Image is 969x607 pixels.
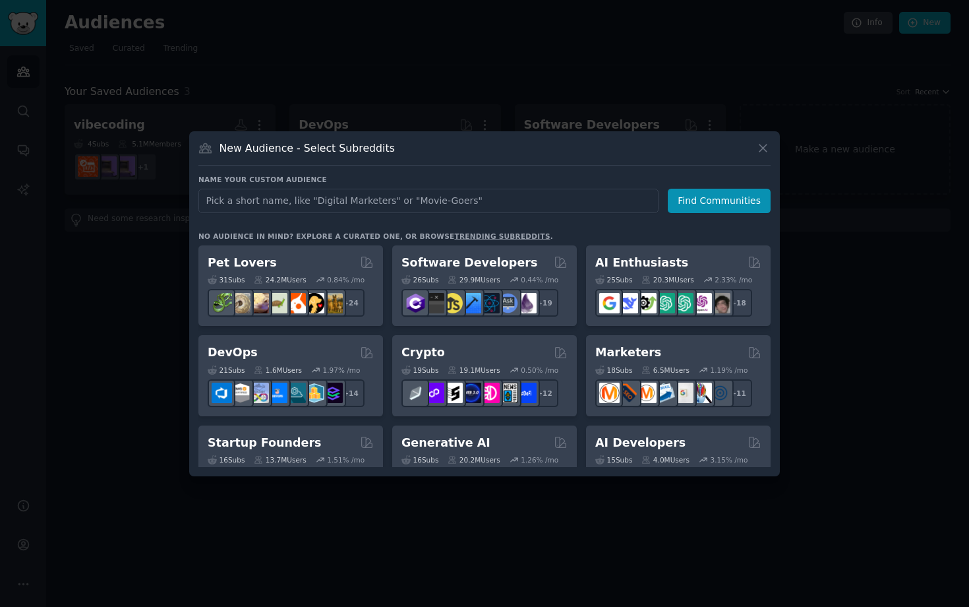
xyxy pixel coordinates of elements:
div: 0.44 % /mo [521,275,558,284]
img: OpenAIDev [691,293,712,313]
img: reactnative [479,293,500,313]
div: 20.2M Users [448,455,500,464]
div: 21 Sub s [208,366,245,375]
img: 0xPolygon [424,383,444,403]
div: 16 Sub s [208,455,245,464]
div: 1.97 % /mo [323,366,361,375]
img: azuredevops [212,383,232,403]
img: Emailmarketing [655,383,675,403]
div: + 11 [724,379,752,407]
img: AWS_Certified_Experts [230,383,250,403]
img: MarketingResearch [691,383,712,403]
img: herpetology [212,293,232,313]
img: elixir [516,293,537,313]
img: DeepSeek [618,293,638,313]
div: 2.33 % /mo [715,275,752,284]
img: AskComputerScience [498,293,518,313]
img: ArtificalIntelligence [710,293,730,313]
div: 19.1M Users [448,366,500,375]
img: AItoolsCatalog [636,293,657,313]
img: learnjavascript [442,293,463,313]
div: 26 Sub s [401,275,438,284]
img: software [424,293,444,313]
div: 31 Sub s [208,275,245,284]
img: iOSProgramming [461,293,481,313]
h2: Generative AI [401,435,490,451]
div: 1.26 % /mo [521,455,558,464]
img: ballpython [230,293,250,313]
h2: AI Developers [595,435,686,451]
div: 20.3M Users [641,275,693,284]
div: 6.5M Users [641,366,690,375]
div: + 24 [337,289,365,317]
h2: AI Enthusiasts [595,255,688,271]
button: Find Communities [668,189,771,213]
div: 4.0M Users [641,455,690,464]
div: 0.50 % /mo [521,366,558,375]
div: 29.9M Users [448,275,500,284]
h2: Pet Lovers [208,255,277,271]
div: 1.19 % /mo [711,366,748,375]
div: + 14 [337,379,365,407]
img: web3 [461,383,481,403]
div: 18 Sub s [595,366,632,375]
div: 1.51 % /mo [327,455,365,464]
div: + 12 [531,379,558,407]
img: googleads [673,383,693,403]
h2: DevOps [208,344,258,361]
div: 1.6M Users [254,366,302,375]
h2: Software Developers [401,255,537,271]
img: cockatiel [285,293,306,313]
img: GoogleGeminiAI [599,293,620,313]
img: dogbreed [322,293,343,313]
div: 25 Sub s [595,275,632,284]
div: No audience in mind? Explore a curated one, or browse . [198,232,553,241]
img: DevOpsLinks [267,383,287,403]
img: PetAdvice [304,293,324,313]
img: chatgpt_prompts_ [673,293,693,313]
img: bigseo [618,383,638,403]
div: 13.7M Users [254,455,306,464]
h2: Marketers [595,344,661,361]
div: 15 Sub s [595,455,632,464]
img: chatgpt_promptDesign [655,293,675,313]
img: CryptoNews [498,383,518,403]
img: PlatformEngineers [322,383,343,403]
div: + 18 [724,289,752,317]
img: content_marketing [599,383,620,403]
img: turtle [267,293,287,313]
img: Docker_DevOps [249,383,269,403]
img: defiblockchain [479,383,500,403]
a: trending subreddits [454,232,550,240]
h2: Crypto [401,344,445,361]
div: 0.84 % /mo [327,275,365,284]
div: 24.2M Users [254,275,306,284]
img: ethstaker [442,383,463,403]
h3: Name your custom audience [198,175,771,184]
img: csharp [405,293,426,313]
img: ethfinance [405,383,426,403]
img: defi_ [516,383,537,403]
img: platformengineering [285,383,306,403]
div: 19 Sub s [401,366,438,375]
h3: New Audience - Select Subreddits [220,141,395,155]
img: aws_cdk [304,383,324,403]
h2: Startup Founders [208,435,321,451]
img: OnlineMarketing [710,383,730,403]
div: 3.15 % /mo [711,455,748,464]
div: 16 Sub s [401,455,438,464]
input: Pick a short name, like "Digital Marketers" or "Movie-Goers" [198,189,659,213]
div: + 19 [531,289,558,317]
img: AskMarketing [636,383,657,403]
img: leopardgeckos [249,293,269,313]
